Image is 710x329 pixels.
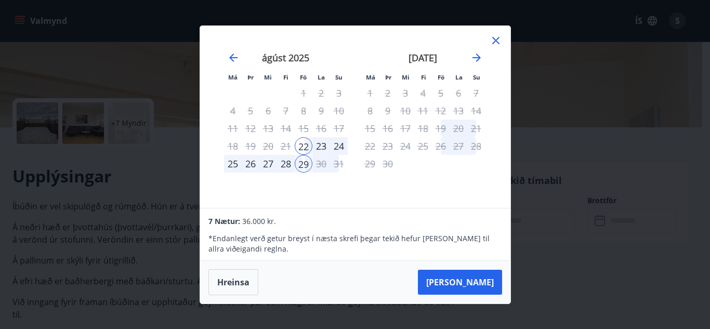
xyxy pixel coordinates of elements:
td: Choose föstudagur, 19. september 2025 as your check-in date. It’s available. [432,120,450,137]
small: Má [366,73,375,81]
td: Not available. sunnudagur, 17. ágúst 2025 [330,120,348,137]
td: Choose mánudagur, 15. september 2025 as your check-in date. It’s available. [361,120,379,137]
td: Not available. föstudagur, 8. ágúst 2025 [295,102,312,120]
strong: [DATE] [409,51,437,64]
small: Má [228,73,238,81]
div: 25 [224,155,242,173]
small: Fö [438,73,444,81]
td: Not available. miðvikudagur, 6. ágúst 2025 [259,102,277,120]
td: Not available. fimmtudagur, 11. september 2025 [414,102,432,120]
small: Fi [283,73,288,81]
td: Choose mánudagur, 29. september 2025 as your check-in date. It’s available. [361,155,379,173]
td: Not available. miðvikudagur, 13. ágúst 2025 [259,120,277,137]
small: Þr [247,73,254,81]
td: Not available. sunnudagur, 10. ágúst 2025 [330,102,348,120]
td: Choose miðvikudagur, 17. september 2025 as your check-in date. It’s available. [397,120,414,137]
div: Move forward to switch to the next month. [470,51,483,64]
td: Selected. laugardagur, 23. ágúst 2025 [312,137,330,155]
small: La [318,73,325,81]
td: Choose miðvikudagur, 10. september 2025 as your check-in date. It’s available. [397,102,414,120]
small: Fö [300,73,307,81]
td: Selected. mánudagur, 25. ágúst 2025 [224,155,242,173]
td: Not available. föstudagur, 12. september 2025 [432,102,450,120]
td: Choose sunnudagur, 28. september 2025 as your check-in date. It’s available. [467,137,485,155]
td: Choose þriðjudagur, 2. september 2025 as your check-in date. It’s available. [379,84,397,102]
span: 36.000 kr. [242,216,276,226]
div: 29 [295,155,312,173]
td: Selected. þriðjudagur, 26. ágúst 2025 [242,155,259,173]
div: 26 [242,155,259,173]
td: Not available. laugardagur, 16. ágúst 2025 [312,120,330,137]
td: Selected. miðvikudagur, 27. ágúst 2025 [259,155,277,173]
td: Selected as end date. föstudagur, 29. ágúst 2025 [295,155,312,173]
td: Choose mánudagur, 22. september 2025 as your check-in date. It’s available. [361,137,379,155]
td: Not available. mánudagur, 11. ágúst 2025 [224,120,242,137]
td: Choose þriðjudagur, 9. september 2025 as your check-in date. It’s available. [379,102,397,120]
button: [PERSON_NAME] [418,270,502,295]
small: La [455,73,463,81]
td: Choose fimmtudagur, 4. september 2025 as your check-in date. It’s available. [414,84,432,102]
td: Not available. fimmtudagur, 14. ágúst 2025 [277,120,295,137]
div: 28 [277,155,295,173]
small: Þr [385,73,391,81]
td: Choose miðvikudagur, 24. september 2025 as your check-in date. It’s available. [397,137,414,155]
td: Choose laugardagur, 30. ágúst 2025 as your check-in date. It’s available. [312,155,330,173]
td: Not available. mánudagur, 4. ágúst 2025 [224,102,242,120]
td: Choose fimmtudagur, 18. september 2025 as your check-in date. It’s available. [414,120,432,137]
td: Selected. sunnudagur, 24. ágúst 2025 [330,137,348,155]
td: Choose þriðjudagur, 23. september 2025 as your check-in date. It’s available. [379,137,397,155]
td: Choose mánudagur, 8. september 2025 as your check-in date. It’s available. [361,102,379,120]
small: Mi [402,73,410,81]
td: Not available. þriðjudagur, 19. ágúst 2025 [242,137,259,155]
div: 23 [312,137,330,155]
td: Not available. mánudagur, 18. ágúst 2025 [224,137,242,155]
div: 27 [259,155,277,173]
button: Hreinsa [208,269,258,295]
td: Choose laugardagur, 27. september 2025 as your check-in date. It’s available. [450,137,467,155]
td: Selected as start date. föstudagur, 22. ágúst 2025 [295,137,312,155]
p: * Endanlegt verð getur breyst í næsta skrefi þegar tekið hefur [PERSON_NAME] til allra viðeigandi... [208,233,502,254]
small: Fi [421,73,426,81]
td: Not available. fimmtudagur, 7. ágúst 2025 [277,102,295,120]
span: 7 Nætur: [208,216,240,226]
td: Not available. laugardagur, 9. ágúst 2025 [312,102,330,120]
div: 24 [330,137,348,155]
strong: ágúst 2025 [262,51,309,64]
td: Choose þriðjudagur, 16. september 2025 as your check-in date. It’s available. [379,120,397,137]
td: Choose mánudagur, 1. september 2025 as your check-in date. It’s available. [361,84,379,102]
td: Not available. miðvikudagur, 20. ágúst 2025 [259,137,277,155]
div: Aðeins innritun í boði [295,137,312,155]
small: Su [473,73,480,81]
td: Not available. þriðjudagur, 12. ágúst 2025 [242,120,259,137]
td: Not available. fimmtudagur, 21. ágúst 2025 [277,137,295,155]
td: Not available. sunnudagur, 7. september 2025 [467,84,485,102]
td: Not available. föstudagur, 1. ágúst 2025 [295,84,312,102]
td: Not available. laugardagur, 2. ágúst 2025 [312,84,330,102]
td: Not available. laugardagur, 6. september 2025 [450,84,467,102]
td: Choose föstudagur, 5. september 2025 as your check-in date. It’s available. [432,84,450,102]
td: Choose sunnudagur, 14. september 2025 as your check-in date. It’s available. [467,102,485,120]
td: Not available. laugardagur, 13. september 2025 [450,102,467,120]
td: Not available. þriðjudagur, 5. ágúst 2025 [242,102,259,120]
td: Selected. fimmtudagur, 28. ágúst 2025 [277,155,295,173]
div: Move backward to switch to the previous month. [227,51,240,64]
td: Choose sunnudagur, 21. september 2025 as your check-in date. It’s available. [467,120,485,137]
div: Calendar [213,38,498,195]
small: Su [335,73,343,81]
td: Choose sunnudagur, 31. ágúst 2025 as your check-in date. It’s available. [330,155,348,173]
td: Choose föstudagur, 26. september 2025 as your check-in date. It’s available. [432,137,450,155]
small: Mi [264,73,272,81]
td: Not available. föstudagur, 15. ágúst 2025 [295,120,312,137]
td: Choose þriðjudagur, 30. september 2025 as your check-in date. It’s available. [379,155,397,173]
td: Choose laugardagur, 20. september 2025 as your check-in date. It’s available. [450,120,467,137]
td: Not available. sunnudagur, 3. ágúst 2025 [330,84,348,102]
td: Choose fimmtudagur, 25. september 2025 as your check-in date. It’s available. [414,137,432,155]
td: Choose miðvikudagur, 3. september 2025 as your check-in date. It’s available. [397,84,414,102]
